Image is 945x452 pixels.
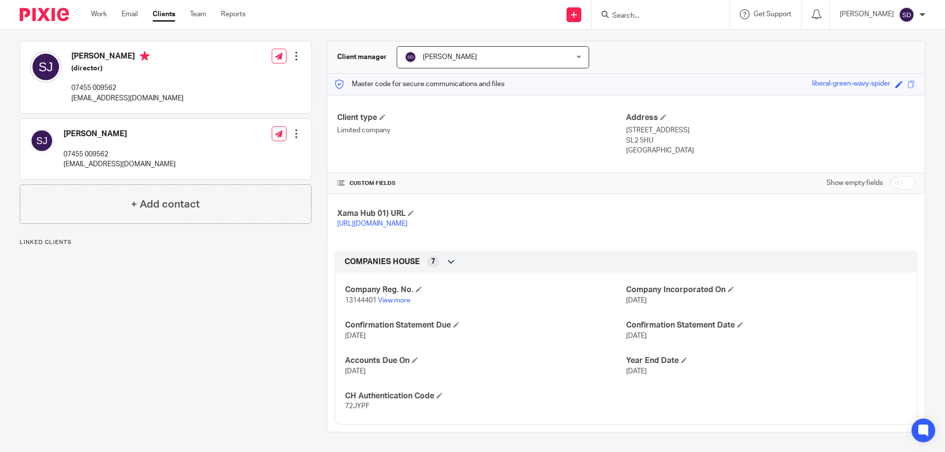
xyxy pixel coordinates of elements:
i: Primary [140,51,150,61]
span: 72JYPF [345,403,370,410]
p: SL2 5HU [626,136,915,146]
span: [DATE] [345,332,366,339]
p: [PERSON_NAME] [840,9,894,19]
p: [STREET_ADDRESS] [626,125,915,135]
img: svg%3E [30,129,54,152]
span: [DATE] [345,368,366,375]
h4: Confirmation Statement Date [626,320,907,331]
h4: Company Incorporated On [626,285,907,295]
span: [PERSON_NAME] [423,54,477,60]
span: [DATE] [626,368,647,375]
h4: Confirmation Statement Due [345,320,626,331]
h4: Year End Date [626,356,907,366]
p: [EMAIL_ADDRESS][DOMAIN_NAME] [63,159,176,169]
p: Linked clients [20,239,312,246]
a: Email [122,9,138,19]
h3: Client manager [337,52,387,62]
h4: Client type [337,113,626,123]
img: svg%3E [30,51,62,83]
p: Master code for secure communications and files [335,79,504,89]
h4: Accounts Due On [345,356,626,366]
a: Team [190,9,206,19]
img: svg%3E [899,7,914,23]
h4: Address [626,113,915,123]
span: Get Support [754,11,791,18]
p: [GEOGRAPHIC_DATA] [626,146,915,155]
a: Work [91,9,107,19]
span: 13144401 [345,297,377,304]
a: Reports [221,9,246,19]
input: Search [611,12,700,21]
a: View more [378,297,410,304]
a: [URL][DOMAIN_NAME] [337,220,408,227]
div: liberal-green-wavy-spider [812,79,890,90]
h5: (director) [71,63,184,73]
h4: + Add contact [131,197,200,212]
h4: Xama Hub 01) URL [337,209,626,219]
h4: Company Reg. No. [345,285,626,295]
img: svg%3E [405,51,416,63]
p: Limited company [337,125,626,135]
span: COMPANIES HOUSE [345,257,420,267]
h4: CH Authentication Code [345,391,626,401]
h4: CUSTOM FIELDS [337,180,626,187]
p: 07455 009562 [71,83,184,93]
h4: [PERSON_NAME] [71,51,184,63]
span: [DATE] [626,332,647,339]
label: Show empty fields [826,178,883,188]
p: 07455 009562 [63,150,176,159]
span: 7 [431,257,435,267]
a: Clients [153,9,175,19]
p: [EMAIL_ADDRESS][DOMAIN_NAME] [71,93,184,103]
img: Pixie [20,8,69,21]
h4: [PERSON_NAME] [63,129,176,139]
span: [DATE] [626,297,647,304]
